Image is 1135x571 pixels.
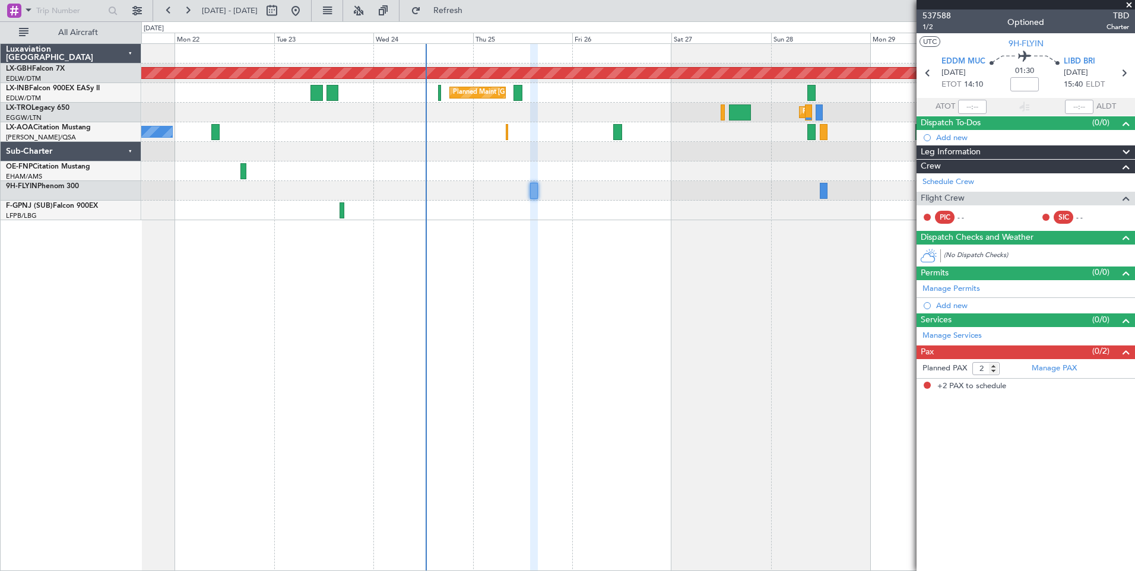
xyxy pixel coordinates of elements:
[1064,79,1083,91] span: 15:40
[6,124,91,131] a: LX-AOACitation Mustang
[803,103,990,121] div: Planned Maint [GEOGRAPHIC_DATA] ([GEOGRAPHIC_DATA])
[572,33,671,43] div: Fri 26
[941,67,966,79] span: [DATE]
[944,250,1135,263] div: (No Dispatch Checks)
[935,211,955,224] div: PIC
[453,84,640,101] div: Planned Maint [GEOGRAPHIC_DATA] ([GEOGRAPHIC_DATA])
[1054,211,1073,224] div: SIC
[920,36,940,47] button: UTC
[373,33,473,43] div: Wed 24
[6,74,41,83] a: EDLW/DTM
[202,5,258,16] span: [DATE] - [DATE]
[1064,67,1088,79] span: [DATE]
[6,85,100,92] a: LX-INBFalcon 900EX EASy II
[6,183,79,190] a: 9H-FLYINPhenom 300
[6,124,33,131] span: LX-AOA
[922,22,951,32] span: 1/2
[1086,79,1105,91] span: ELDT
[274,33,373,43] div: Tue 23
[671,33,771,43] div: Sat 27
[36,2,104,20] input: Trip Number
[1076,212,1103,223] div: - -
[6,172,42,181] a: EHAM/AMS
[921,231,1033,245] span: Dispatch Checks and Weather
[936,300,1129,310] div: Add new
[1032,363,1077,375] a: Manage PAX
[6,211,37,220] a: LFPB/LBG
[922,9,951,22] span: 537588
[6,202,53,210] span: F-GPNJ (SUB)
[921,192,965,205] span: Flight Crew
[6,202,98,210] a: F-GPNJ (SUB)Falcon 900EX
[6,94,41,103] a: EDLW/DTM
[6,183,37,190] span: 9H-FLYIN
[6,163,90,170] a: OE-FNPCitation Mustang
[1092,116,1109,129] span: (0/0)
[936,101,955,113] span: ATOT
[922,330,982,342] a: Manage Services
[870,33,969,43] div: Mon 29
[922,176,974,188] a: Schedule Crew
[144,24,164,34] div: [DATE]
[6,65,65,72] a: LX-GBHFalcon 7X
[1007,16,1044,28] div: Optioned
[922,283,980,295] a: Manage Permits
[6,113,42,122] a: EGGW/LTN
[6,133,76,142] a: [PERSON_NAME]/QSA
[771,33,870,43] div: Sun 28
[1009,37,1044,50] span: 9H-FLYIN
[921,267,949,280] span: Permits
[941,79,961,91] span: ETOT
[175,33,274,43] div: Mon 22
[405,1,477,20] button: Refresh
[921,313,952,327] span: Services
[964,79,983,91] span: 14:10
[921,116,981,130] span: Dispatch To-Dos
[6,104,69,112] a: LX-TROLegacy 650
[922,363,967,375] label: Planned PAX
[1107,22,1129,32] span: Charter
[936,132,1129,142] div: Add new
[941,56,985,68] span: EDDM MUC
[1015,65,1034,77] span: 01:30
[921,160,941,173] span: Crew
[958,212,984,223] div: - -
[6,65,32,72] span: LX-GBH
[1107,9,1129,22] span: TBD
[6,85,29,92] span: LX-INB
[921,345,934,359] span: Pax
[1096,101,1116,113] span: ALDT
[921,145,981,159] span: Leg Information
[473,33,572,43] div: Thu 25
[937,380,1006,392] span: +2 PAX to schedule
[31,28,125,37] span: All Aircraft
[423,7,473,15] span: Refresh
[6,104,31,112] span: LX-TRO
[1092,345,1109,357] span: (0/2)
[1092,313,1109,326] span: (0/0)
[1064,56,1095,68] span: LIBD BRI
[13,23,129,42] button: All Aircraft
[1092,266,1109,278] span: (0/0)
[6,163,33,170] span: OE-FNP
